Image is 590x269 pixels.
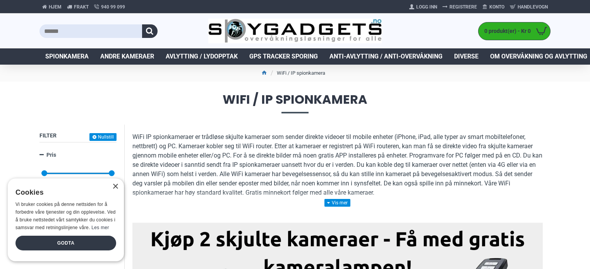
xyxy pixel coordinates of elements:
[160,48,244,65] a: Avlytting / Lydopptak
[15,184,111,201] div: Cookies
[208,19,382,44] img: SpyGadgets.no
[416,3,437,10] span: Logg Inn
[249,52,318,61] span: GPS Tracker Sporing
[480,1,507,13] a: Konto
[490,52,587,61] span: Om overvåkning og avlytting
[91,225,109,230] a: Les mer, opens a new window
[74,3,89,10] span: Frakt
[100,52,154,61] span: Andre kameraer
[39,93,551,113] span: WiFi / IP spionkamera
[329,52,442,61] span: Anti-avlytting / Anti-overvåkning
[49,3,62,10] span: Hjem
[101,3,125,10] span: 940 99 099
[489,3,504,10] span: Konto
[449,3,477,10] span: Registrere
[244,48,324,65] a: GPS Tracker Sporing
[440,1,480,13] a: Registrere
[45,52,89,61] span: Spionkamera
[15,202,116,230] span: Vi bruker cookies på denne nettsiden for å forbedre våre tjenester og din opplevelse. Ved å bruke...
[39,48,94,65] a: Spionkamera
[166,52,238,61] span: Avlytting / Lydopptak
[94,48,160,65] a: Andre kameraer
[507,1,551,13] a: Handlevogn
[132,132,543,197] p: WiFi IP spionkameraer er trådløse skjulte kameraer som sender direkte videoer til mobile enheter ...
[324,48,448,65] a: Anti-avlytting / Anti-overvåkning
[39,148,117,162] a: Pris
[15,236,116,250] div: Godta
[479,27,533,35] span: 0 produkt(er) - Kr 0
[479,22,550,40] a: 0 produkt(er) - Kr 0
[448,48,484,65] a: Diverse
[112,184,118,190] div: Close
[89,133,117,141] button: Nullstill
[518,3,548,10] span: Handlevogn
[454,52,479,61] span: Diverse
[39,132,57,139] span: Filter
[406,1,440,13] a: Logg Inn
